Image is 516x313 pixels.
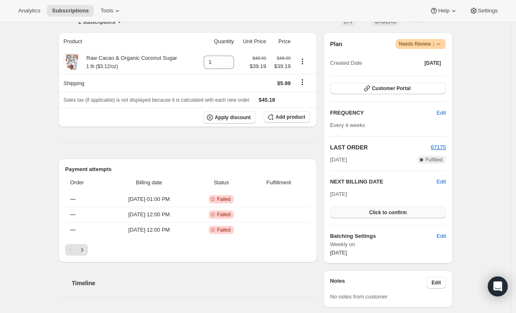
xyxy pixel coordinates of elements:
span: Customer Portal [372,85,411,92]
span: Edit [437,232,446,240]
span: Failed [217,211,231,218]
small: $48.99 [277,56,291,61]
span: Subscriptions [52,7,89,14]
span: Created Date [330,59,362,67]
th: Price [269,32,293,51]
span: [DATE] · 12:00 PM [108,226,191,234]
button: Edit [426,277,446,289]
h2: Plan [330,40,343,48]
th: Product [58,32,196,51]
h2: Payment attempts [65,165,310,174]
span: Status [195,179,247,187]
h3: Notes [330,277,427,289]
button: Edit [432,106,451,120]
span: Help [438,7,449,14]
span: [DATE] · 01:00 PM [108,195,191,203]
button: Analytics [13,5,45,17]
button: Settings [465,5,503,17]
span: [DATE] [424,60,441,66]
h2: NEXT BILLING DATE [330,178,437,186]
span: Weekly on [330,240,446,249]
span: [DATE] [330,191,347,197]
button: Customer Portal [330,83,446,94]
nav: Pagination [65,244,310,256]
button: Subscriptions [47,5,94,17]
span: Apply discount [215,114,251,121]
span: Add product [275,114,305,120]
button: Next [76,244,88,256]
button: Add product [264,111,310,123]
span: Failed [217,196,231,203]
button: 67175 [431,143,446,152]
h6: Batching Settings [330,232,437,240]
span: Failed [217,227,231,233]
span: Fulfilled [426,156,443,163]
span: Sales tax (if applicable) is not displayed because it is calculated with each new order. [63,97,251,103]
span: $45.18 [259,97,275,103]
span: --- [70,196,75,202]
small: 1 lb ($3.12/oz) [86,64,118,69]
span: Tools [100,7,113,14]
span: Analytics [18,7,40,14]
button: Help [425,5,462,17]
th: Unit Price [236,32,269,51]
span: Edit [437,109,446,117]
h2: LAST ORDER [330,143,431,152]
div: Raw Cacao & Organic Coconut Sugar [80,54,177,71]
th: Shipping [58,74,196,92]
span: $5.99 [277,80,291,86]
th: Quantity [196,32,236,51]
span: [DATE] · 12:00 PM [108,210,191,219]
button: Edit [432,230,451,243]
span: Fulfillment [252,179,305,187]
h2: FREQUENCY [330,109,437,117]
span: [DATE] [330,249,347,256]
span: [DATE] [330,156,347,164]
th: Order [65,174,105,192]
button: Apply discount [203,111,256,124]
a: 67175 [431,144,446,150]
button: Click to confirm [330,207,446,218]
button: Shipping actions [296,78,309,87]
small: $48.99 [253,56,266,61]
div: Open Intercom Messenger [488,276,508,296]
span: | [433,41,434,47]
span: --- [70,227,75,233]
span: Edit [431,279,441,286]
span: Needs Review [399,40,443,48]
span: $39.19 [250,62,266,71]
span: --- [70,211,75,218]
button: Edit [437,178,446,186]
span: $39.19 [271,62,291,71]
span: No notes from customer [330,293,388,300]
span: Every 4 weeks [330,122,365,128]
button: [DATE] [419,57,446,69]
span: Click to confirm [369,209,407,216]
h2: Timeline [72,279,317,287]
button: Tools [95,5,127,17]
span: Settings [478,7,498,14]
button: Product actions [296,57,309,66]
span: Billing date [108,179,191,187]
